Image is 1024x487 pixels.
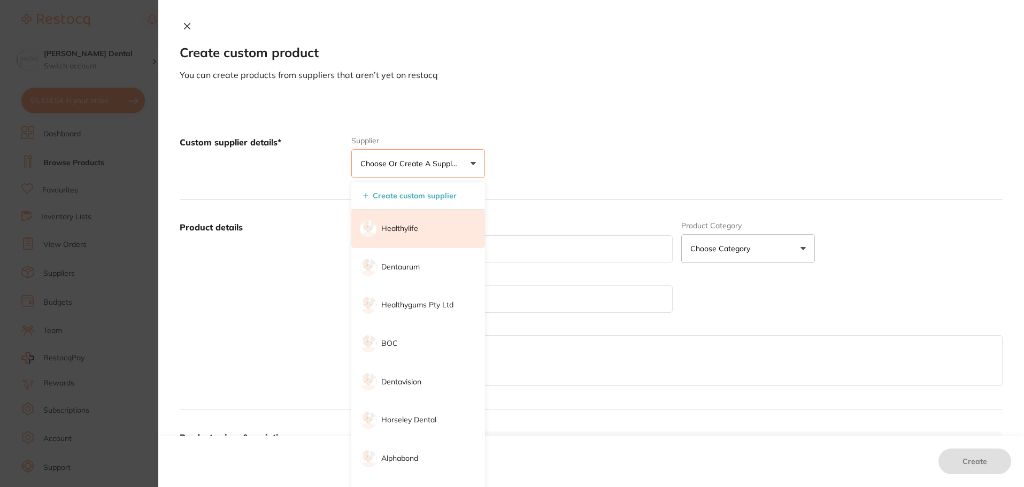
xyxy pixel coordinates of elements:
[351,149,485,178] button: Choose or create a supplier
[681,221,815,230] label: Product Category
[360,335,377,352] img: supplier image
[381,223,418,234] p: Healthylife
[360,220,377,237] img: supplier image
[180,136,343,178] label: Custom supplier details*
[381,262,420,273] p: Dentaurum
[360,412,377,429] img: supplier image
[381,300,453,311] p: Healthygums Pty Ltd
[938,449,1011,474] button: Create
[360,191,460,200] button: Create custom supplier
[180,221,343,388] label: Product details
[381,453,418,464] p: Alphabond
[180,432,293,443] label: Product prices & variations
[381,377,421,388] p: Dentavision
[381,338,398,349] p: BOC
[180,45,1003,60] h2: Create custom product
[351,136,485,145] label: Supplier
[360,297,377,314] img: supplier image
[681,234,815,263] button: Choose Category
[180,69,1003,81] p: You can create products from suppliers that aren’t yet on restocq
[360,450,377,467] img: supplier image
[360,373,377,390] img: supplier image
[690,243,754,254] p: Choose Category
[360,158,462,169] p: Choose or create a supplier
[381,415,436,426] p: Horseley Dental
[360,259,377,276] img: supplier image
